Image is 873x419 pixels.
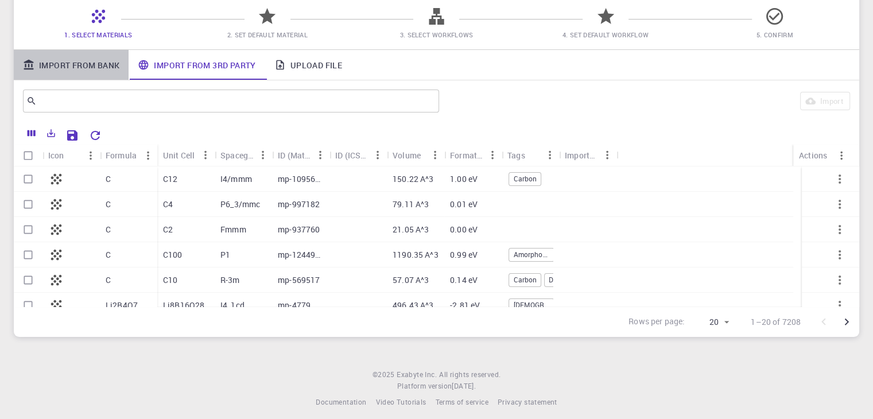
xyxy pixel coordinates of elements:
div: Actions [793,144,851,166]
div: Formula [100,144,157,166]
button: Menu [368,146,387,164]
span: 5. Confirm [756,30,793,39]
span: Platform version [397,381,452,392]
a: Exabyte Inc. [397,369,437,381]
p: Li8B16O28 [163,300,204,311]
span: 4. Set Default Workflow [562,30,649,39]
div: Unit Cell [157,144,215,166]
p: P1 [220,249,230,261]
div: Volume [387,144,444,166]
p: C [106,173,111,185]
a: Documentation [316,397,366,408]
p: C [106,274,111,286]
p: 0.14 eV [450,274,478,286]
span: Documentation [316,397,366,406]
div: Actions [799,144,827,166]
p: mp-997182 [278,199,320,210]
button: Export [41,124,61,142]
button: Menu [311,146,329,164]
div: Spacegroup [215,144,272,166]
p: C [106,199,111,210]
button: Go to next page [835,311,858,333]
p: C100 [163,249,183,261]
button: Menu [82,146,100,165]
p: 0.99 eV [450,249,478,261]
button: Menu [139,146,157,165]
p: mp-937760 [278,224,320,235]
p: 1.00 eV [450,173,478,185]
span: Carbon [509,174,541,184]
span: Diamond 15R [545,275,589,285]
div: Spacegroup [220,144,254,166]
a: Import From 3rd Party [129,50,265,80]
a: Terms of service [435,397,488,408]
div: Formation Energy [450,144,483,166]
div: ID (ICSD) [329,144,387,166]
p: I4/mmm [220,173,252,185]
p: 79.11 A^3 [393,199,429,210]
a: Video Tutorials [375,397,426,408]
p: 1190.35 A^3 [393,249,439,261]
span: Privacy statement [498,397,557,406]
button: Menu [598,146,616,164]
p: 1–20 of 7208 [751,316,801,328]
span: Podrška [22,8,64,18]
p: R-3m [220,274,240,286]
div: Tags [502,144,559,166]
p: Rows per page: [628,316,685,329]
button: Menu [196,146,215,164]
span: 2. Set Default Material [227,30,308,39]
span: [DEMOGRAPHIC_DATA] [509,300,554,310]
p: C4 [163,199,173,210]
div: Unit Cell [163,144,195,166]
button: Menu [254,146,272,164]
span: Exabyte Inc. [397,370,437,379]
p: 0.00 eV [450,224,478,235]
p: 496.43 A^3 [393,300,434,311]
button: Columns [22,124,41,142]
p: C [106,249,111,261]
p: -2.81 eV [450,300,480,311]
button: Menu [832,146,851,165]
span: Amorphous [509,250,554,259]
a: [DATE]. [452,381,476,392]
div: Icon [42,144,100,166]
div: Volume [393,144,421,166]
p: 0.01 eV [450,199,478,210]
p: mp-1095633 [278,173,324,185]
div: Formula [106,144,137,166]
p: C10 [163,274,177,286]
p: Li2B4O7 [106,300,138,311]
span: 1. Select Materials [64,30,132,39]
span: Video Tutorials [375,397,426,406]
div: Formation Energy [444,144,502,166]
button: Menu [541,146,559,164]
span: All rights reserved. [439,369,500,381]
p: 21.05 A^3 [393,224,429,235]
a: Import From Bank [14,50,129,80]
span: 3. Select Workflows [399,30,473,39]
p: 150.22 A^3 [393,173,434,185]
div: Imported [565,144,598,166]
p: C2 [163,224,173,235]
p: mp-4779 [278,300,311,311]
span: [DATE] . [452,381,476,390]
p: mp-1244913 [278,249,324,261]
p: C12 [163,173,177,185]
div: Imported [559,144,616,166]
div: ID (MaterialsProject) [272,144,329,166]
p: 57.07 A^3 [393,274,429,286]
a: Upload File [265,50,351,80]
div: ID (MaterialsProject) [278,144,311,166]
p: mp-569517 [278,274,320,286]
div: 20 [689,314,732,331]
span: © 2025 [373,369,397,381]
a: Privacy statement [498,397,557,408]
p: I4_1cd [220,300,245,311]
button: Menu [483,146,502,164]
span: Carbon [509,275,541,285]
div: ID (ICSD) [335,144,368,166]
button: Reset Explorer Settings [84,124,107,147]
p: P6_3/mmc [220,199,260,210]
p: Fmmm [220,224,246,235]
